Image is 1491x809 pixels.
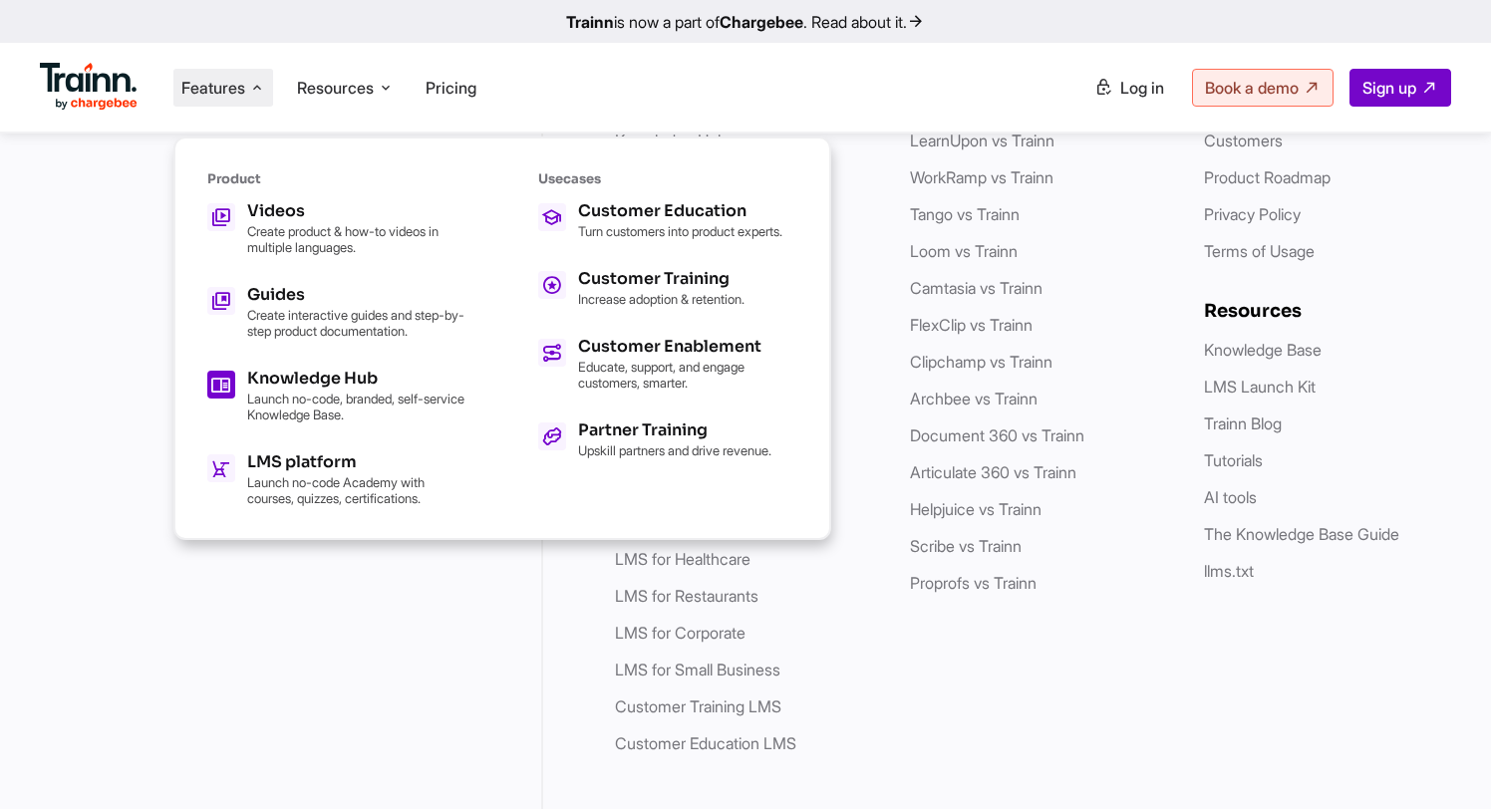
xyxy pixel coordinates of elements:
a: Proprofs vs Trainn [910,573,1037,593]
a: Loom vs Trainn [910,241,1018,261]
a: LearnUpon vs Trainn [910,131,1054,150]
a: Customer Education Turn customers into product experts. [538,203,797,239]
h5: Customer Training [578,271,745,287]
p: Increase adoption & retention. [578,291,745,307]
a: Partner Training Upskill partners and drive revenue. [538,422,797,458]
b: Trainn [566,12,614,32]
h5: Customer Education [578,203,782,219]
p: Launch no-code, branded, self-service Knowledge Base. [247,391,466,422]
a: llms.txt [1204,561,1254,581]
h5: Videos [247,203,466,219]
a: FlexClip vs Trainn [910,315,1033,335]
p: Educate, support, and engage customers, smarter. [578,359,797,391]
a: LMS for Corporate [615,623,745,643]
h5: Guides [247,287,466,303]
a: Archbee vs Trainn [910,389,1038,408]
p: Turn customers into product experts. [578,223,782,239]
a: LMS for Restaurants [615,586,758,606]
h5: LMS platform [247,454,466,470]
a: LMS for Healthcare [615,549,750,569]
span: Log in [1120,78,1164,98]
a: Camtasia vs Trainn [910,278,1043,298]
a: Pricing [426,78,476,98]
a: Videos Create product & how-to videos in multiple languages. [207,203,466,255]
span: Features [181,77,245,99]
p: Launch no-code Academy with courses, quizzes, certifications. [247,474,466,506]
a: Articulate 360 vs Trainn [910,462,1076,482]
b: Chargebee [720,12,803,32]
a: Terms of Usage [1204,241,1315,261]
a: Helpjuice vs Trainn [910,499,1042,519]
a: Customer Training Increase adoption & retention. [538,271,797,307]
p: Upskill partners and drive revenue. [578,442,771,458]
a: LMS for Small Business [615,660,780,679]
a: Book a demo [1192,69,1334,107]
a: Sign up [1349,69,1451,107]
a: Customer Training LMS [615,696,781,716]
img: Trainn Logo [40,63,138,111]
a: Product Roadmap [1204,167,1331,187]
a: Customers [1204,131,1283,150]
p: Create product & how-to videos in multiple languages. [247,223,466,255]
h5: Partner Training [578,422,771,438]
a: Trainn Blog [1204,413,1282,433]
a: Knowledge Hub Launch no-code, branded, self-service Knowledge Base. [207,371,466,422]
h5: Knowledge Hub [247,371,466,387]
h5: Customer Enablement [578,339,797,355]
a: Knowledge Base [1204,340,1322,360]
a: WorkRamp vs Trainn [910,167,1053,187]
a: Customer Enablement Educate, support, and engage customers, smarter. [538,339,797,391]
a: Privacy Policy [1204,204,1301,224]
a: Guides Create interactive guides and step-by-step product documentation. [207,287,466,339]
span: Sign up [1362,78,1416,98]
a: Customer Education LMS [615,733,796,753]
a: LMS platform Launch no-code Academy with courses, quizzes, certifications. [207,454,466,506]
span: Book a demo [1205,78,1299,98]
h6: Resources [1204,300,1459,322]
h6: Usecases [538,170,797,187]
a: AI tools [1204,487,1257,507]
a: Log in [1082,70,1176,106]
a: Tutorials [1204,450,1263,470]
a: Document 360 vs Trainn [910,425,1084,445]
a: The Knowledge Base Guide [1204,524,1399,544]
h6: Product [207,170,466,187]
span: Resources [297,77,374,99]
p: Create interactive guides and step-by-step product documentation. [247,307,466,339]
iframe: Chat Widget [1391,713,1491,809]
a: Clipchamp vs Trainn [910,352,1052,372]
a: Scribe vs Trainn [910,536,1022,556]
a: Tango vs Trainn [910,204,1020,224]
a: LMS Launch Kit [1204,377,1316,397]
